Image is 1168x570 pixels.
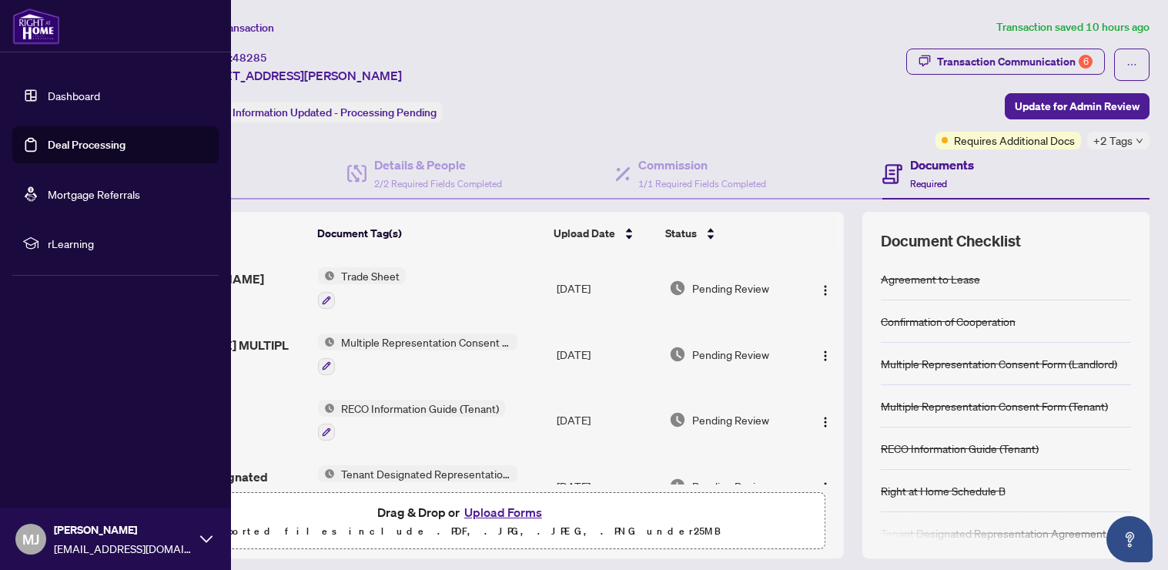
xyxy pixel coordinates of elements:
button: Logo [813,342,838,367]
p: Supported files include .PDF, .JPG, .JPEG, .PNG under 25 MB [109,522,815,541]
img: Document Status [669,280,686,297]
div: Status: [191,102,443,122]
span: Tenant Designated Representation Agreement [335,465,517,482]
img: Logo [819,350,832,362]
article: Transaction saved 10 hours ago [996,18,1150,36]
span: Status [665,225,697,242]
span: [PERSON_NAME] [54,521,192,538]
button: Transaction Communication6 [906,49,1105,75]
div: Transaction Communication [937,49,1093,74]
button: Logo [813,407,838,432]
span: rLearning [48,235,208,252]
span: down [1136,137,1143,145]
div: 6 [1079,55,1093,69]
span: Pending Review [692,280,769,297]
button: Open asap [1106,516,1153,562]
span: View Transaction [192,21,274,35]
td: [DATE] [551,255,663,321]
span: Pending Review [692,411,769,428]
span: ellipsis [1126,59,1137,70]
a: Deal Processing [48,138,126,152]
span: Pending Review [692,346,769,363]
span: 2/2 Required Fields Completed [374,178,502,189]
th: Status [659,212,799,255]
img: logo [12,8,60,45]
div: Right at Home Schedule B [881,482,1006,499]
img: Document Status [669,478,686,495]
a: Mortgage Referrals [48,187,140,201]
button: Status IconRECO Information Guide (Tenant) [318,400,505,441]
div: Multiple Representation Consent Form (Landlord) [881,355,1117,372]
button: Status IconTrade Sheet [318,267,406,309]
button: Upload Forms [460,502,547,522]
span: [STREET_ADDRESS][PERSON_NAME] [191,66,402,85]
img: Logo [819,416,832,428]
span: +2 Tags [1093,132,1133,149]
img: Logo [819,284,832,297]
span: Upload Date [554,225,615,242]
span: Pending Review [692,478,769,495]
span: Multiple Representation Consent Form (Landlord) [335,334,517,350]
button: Status IconTenant Designated Representation Agreement [318,465,517,507]
img: Document Status [669,411,686,428]
span: Update for Admin Review [1015,94,1140,119]
span: RECO Information Guide (Tenant) [335,400,505,417]
span: Information Updated - Processing Pending [233,106,437,119]
button: Update for Admin Review [1005,93,1150,119]
span: MJ [22,528,39,550]
img: Status Icon [318,267,335,284]
td: [DATE] [551,387,663,454]
span: Document Checklist [881,230,1021,252]
img: Logo [819,481,832,494]
img: Status Icon [318,465,335,482]
span: [EMAIL_ADDRESS][DOMAIN_NAME] [54,540,192,557]
div: Multiple Representation Consent Form (Tenant) [881,397,1108,414]
span: Trade Sheet [335,267,406,284]
div: Confirmation of Cooperation [881,313,1016,330]
span: Drag & Drop orUpload FormsSupported files include .PDF, .JPG, .JPEG, .PNG under25MB [99,493,825,550]
a: Dashboard [48,89,100,102]
h4: Details & People [374,156,502,174]
h4: Documents [910,156,974,174]
td: [DATE] [551,321,663,387]
span: 1/1 Required Fields Completed [638,178,766,189]
span: Drag & Drop or [377,502,547,522]
h4: Commission [638,156,766,174]
img: Status Icon [318,400,335,417]
th: Document Tag(s) [311,212,547,255]
span: Requires Additional Docs [954,132,1075,149]
button: Status IconMultiple Representation Consent Form (Landlord) [318,334,517,375]
button: Logo [813,276,838,300]
div: RECO Information Guide (Tenant) [881,440,1039,457]
button: Logo [813,474,838,498]
span: 48285 [233,51,267,65]
span: Required [910,178,947,189]
img: Status Icon [318,334,335,350]
th: Upload Date [547,212,660,255]
div: Agreement to Lease [881,270,980,287]
td: [DATE] [551,453,663,519]
img: Document Status [669,346,686,363]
